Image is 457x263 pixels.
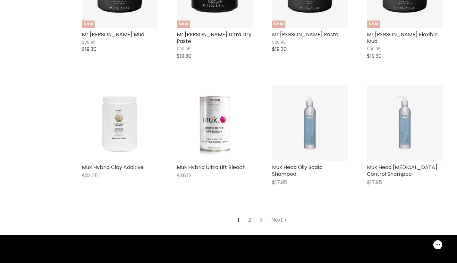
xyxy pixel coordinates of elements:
[367,46,381,52] span: $30.95
[82,31,144,38] a: Mr [PERSON_NAME] Mud
[177,85,252,161] a: Muk Hybrid Ultra Lift Bleach
[272,164,323,178] a: Muk Head Oily Scalp Shampoo
[367,85,443,161] img: Muk Head Dandruff Control Shampoo
[177,52,191,60] span: $19.30
[272,21,285,28] span: Sale
[425,233,451,257] iframe: Gorgias live chat messenger
[367,179,382,186] span: $17.95
[272,179,287,186] span: $17.95
[82,164,144,171] a: Muk Hybrid Clay Additive
[177,164,246,171] a: Muk Hybrid Ultra Lift Bleach
[177,172,191,179] span: $36.12
[82,21,95,28] span: Sale
[190,85,240,161] img: Muk Hybrid Ultra Lift Bleach
[272,31,338,38] a: Mr [PERSON_NAME] Paste
[234,214,243,226] span: 1
[272,46,287,53] span: $19.30
[82,39,96,45] span: $30.95
[272,39,286,45] span: $30.95
[367,21,380,28] span: Sale
[177,21,190,28] span: Sale
[245,214,255,226] a: 2
[82,46,97,53] span: $19.30
[82,172,98,179] span: $33.25
[256,214,266,226] a: 3
[268,214,291,226] a: Next
[177,31,251,45] a: Mr [PERSON_NAME] Ultra Dry Paste
[177,46,190,52] span: $30.95
[367,164,437,178] a: Muk Head [MEDICAL_DATA] Control Shampoo
[82,85,157,161] img: Muk Hybrid Clay Additive
[272,85,348,161] img: Muk Head Oily Scalp Shampoo
[367,52,382,60] span: $19.30
[367,31,438,45] a: Mr [PERSON_NAME] Flexible Mud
